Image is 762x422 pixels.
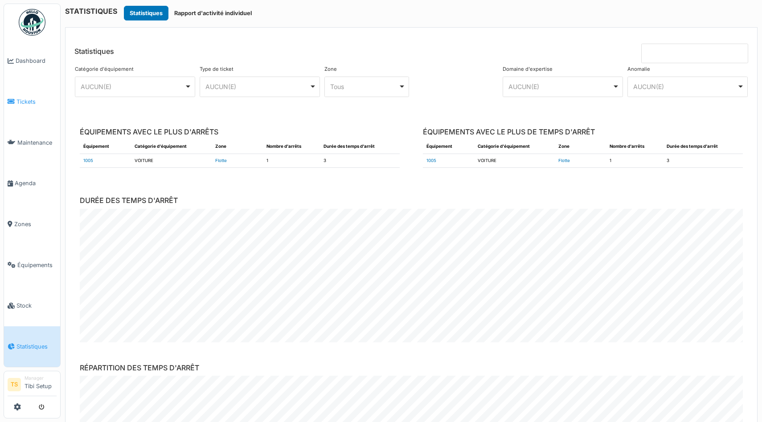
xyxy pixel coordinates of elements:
td: 3 [663,154,743,168]
span: Dashboard [16,57,57,65]
a: Équipements [4,244,60,285]
td: 3 [320,154,400,168]
li: Tibi Setup [25,375,57,394]
a: Tickets [4,81,60,122]
h6: DURÉE DES TEMPS D'ARRÊT [80,196,743,205]
th: Équipement [80,140,131,154]
th: Équipement [423,140,474,154]
h6: STATISTIQUES [65,7,117,16]
label: Type de ticket [200,65,234,73]
span: Maintenance [17,138,57,147]
div: AUCUN(E) [508,82,612,91]
a: TS ManagerTibi Setup [8,375,57,396]
a: Stock [4,285,60,326]
th: Durée des temps d'arrêt [320,140,400,154]
h6: ÉQUIPEMENTS AVEC LE PLUS DE TEMPS D'ARRÊT [423,128,743,136]
div: AUCUN(E) [633,82,737,91]
th: Catégorie d'équipement [131,140,212,154]
label: Zone [324,65,337,73]
a: Dashboard [4,41,60,81]
a: Agenda [4,163,60,204]
span: Agenda [15,179,57,187]
a: Zones [4,204,60,245]
div: AUCUN(E) [81,82,184,91]
th: Nombre d'arrêts [606,140,663,154]
span: Statistiques [16,342,57,351]
a: Statistiques [4,326,60,367]
label: Domaine d'expertise [503,65,553,73]
div: Manager [25,375,57,381]
th: Catégorie d'équipement [474,140,555,154]
span: Stock [16,301,57,310]
button: Rapport d'activité individuel [168,6,258,20]
th: Zone [212,140,263,154]
td: VOITURE [474,154,555,168]
a: Flotte [558,158,570,163]
a: 1005 [83,158,93,163]
span: Tickets [16,97,57,106]
label: Anomalie [627,65,650,73]
img: Badge_color-CXgf-gQk.svg [19,9,45,36]
span: Zones [14,220,57,228]
th: Durée des temps d'arrêt [663,140,743,154]
a: Maintenance [4,122,60,163]
button: Statistiques [124,6,168,20]
span: Équipements [17,261,57,269]
label: Catégorie d'équipement [75,65,134,73]
div: AUCUN(E) [205,82,309,91]
th: Zone [555,140,606,154]
a: 1005 [426,158,436,163]
td: 1 [263,154,320,168]
th: Nombre d'arrêts [263,140,320,154]
li: TS [8,378,21,391]
a: Flotte [215,158,227,163]
h6: Statistiques [74,47,114,56]
td: 1 [606,154,663,168]
div: Tous [330,82,398,91]
td: VOITURE [131,154,212,168]
h6: RÉPARTITION DES TEMPS D'ARRÊT [80,364,743,372]
h6: ÉQUIPEMENTS AVEC LE PLUS D'ARRÊTS [80,128,400,136]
